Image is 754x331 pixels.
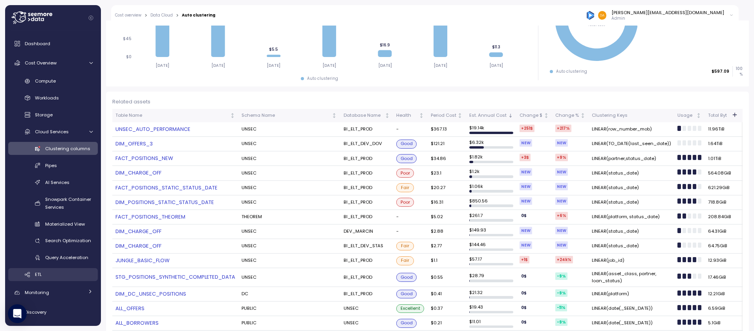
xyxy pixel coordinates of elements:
div: Not sorted [331,113,337,118]
th: Schema NameNot sorted [238,109,340,122]
td: $367.13 [428,122,466,137]
a: Clustering columns [8,142,98,155]
a: Pipes [8,159,98,172]
span: Workloads [35,95,59,101]
a: Cost Overview [8,55,98,71]
td: LINEAR(status_date) [589,195,674,210]
div: Good [396,290,417,299]
span: Query Acceleration [45,254,88,261]
td: $20.27 [428,181,466,195]
span: Discovery [25,309,46,315]
td: $5.02 [428,210,466,224]
td: $1.1 [428,254,466,268]
td: UNSEC [238,224,340,239]
td: LINEAR(platform, status_date) [589,210,674,224]
div: Fair [396,256,414,265]
td: BI_ELT_PROD [340,210,393,224]
div: Schema Name [242,112,330,119]
td: $0.41 [428,287,466,302]
div: NEW [520,183,532,190]
div: Good [396,140,417,149]
span: ETL [35,271,42,278]
a: DIM_CHARGE_OFF [115,228,235,235]
td: UNSEC [238,195,340,210]
div: Change $ [520,112,542,119]
div: NEW [520,168,532,176]
a: DIM_DC_UNSEC_POSITIONS [115,290,235,298]
div: NEW [520,241,532,249]
th: Table NameNot sorted [112,109,238,122]
td: UNSEC [238,166,340,180]
td: LINEAR(platform) [589,287,674,302]
div: NEW [555,183,568,190]
td: $ 19.43 [466,302,516,316]
div: NEW [520,197,532,205]
td: BI_ELT_PROD [340,287,393,302]
td: UNSEC [238,137,340,151]
a: FACT_POSITIONS_THEOREM [115,213,235,221]
td: LINEAR(partner,status_date) [589,151,674,166]
div: 0 $ [520,318,528,326]
span: Search Optimization [45,237,91,244]
td: LINEAR(status_date) [589,239,674,254]
a: Discovery [8,304,98,320]
td: $121.21 [428,137,466,151]
a: STG_POSITIONS_SYNTHETIC_COMPLETED_DATA [115,273,235,281]
a: Dashboard [8,36,98,51]
td: BI_ELT_PROD [340,254,393,268]
a: ETL [8,268,98,281]
a: FACT_POSITIONS_NEW [115,154,235,162]
td: LINEAR(date(_SEEN_DATE)) [589,316,674,331]
th: Est. Annual CostSorted descending [466,109,516,122]
div: Poor [396,169,414,178]
td: BI_ELT_DEV_DOV [340,137,393,151]
p: $597.09 [712,69,729,74]
td: $ 11.01 [466,316,516,331]
div: Auto clustering [307,76,338,81]
tspan: $5.5 [269,47,278,52]
div: Related assets [112,98,743,106]
div: > [176,13,179,18]
td: BI_ELT_PROD [340,122,393,137]
a: Compute [8,75,98,88]
span: Storage [35,112,53,118]
td: LINEAR(asset_class, partner, loan_status) [589,268,674,287]
td: $ 850.56 [466,195,516,210]
div: > [145,13,147,18]
td: BI_ELT_PROD [340,166,393,180]
tspan: [DATE] [322,63,336,68]
a: Monitoring [8,285,98,301]
td: BI_ELT_PROD [340,195,393,210]
td: $23.1 [428,166,466,180]
div: +3 $ [520,154,531,161]
tspan: $16.9 [380,42,390,47]
tspan: [DATE] [156,63,169,68]
th: UsageNot sorted [674,109,705,122]
td: UNSEC [238,151,340,166]
div: Fair [396,183,414,192]
td: $ 1.82k [466,151,516,166]
a: ALL_OFFERS [115,305,235,313]
div: +6 % [555,212,568,219]
td: LINEAR(job_id) [589,254,674,268]
div: 0 $ [520,304,528,311]
a: DIM_CHARGE_OFF [115,242,235,250]
a: DIM_CHARGE_OFF [115,169,235,177]
td: $0.21 [428,316,466,331]
td: UNSEC [238,181,340,195]
div: Database Name [344,112,383,119]
a: Cost overview [115,13,141,17]
a: Cloud Services [8,125,98,138]
td: - [393,210,428,224]
td: $ 144.46 [466,239,516,254]
td: $ 19.14k [466,122,516,137]
p: Admin [611,16,724,21]
td: BI_ELT_DEV_STAS [340,239,393,254]
div: NEW [555,227,568,234]
a: DIM_OFFERS_3 [115,140,235,148]
span: Clustering columns [45,145,90,152]
td: $2.77 [428,239,466,254]
td: $ 149.93 [466,224,516,239]
div: Not sorted [696,113,701,118]
td: UNSEC [238,268,340,287]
